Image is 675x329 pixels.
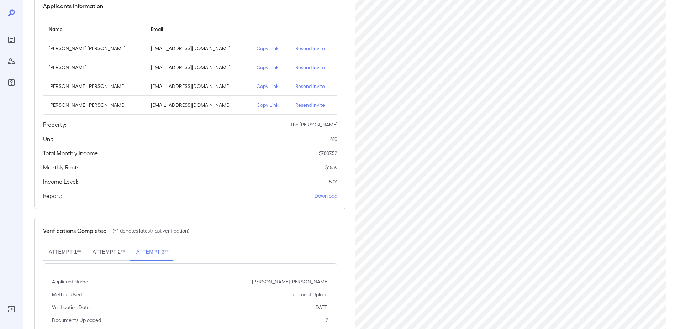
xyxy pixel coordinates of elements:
h5: Applicants Information [43,2,103,10]
p: [PERSON_NAME] [PERSON_NAME] [49,45,139,52]
p: Copy Link [257,64,284,71]
h5: Report: [43,192,62,200]
p: [PERSON_NAME] [PERSON_NAME] [49,83,139,90]
p: $ 1559 [325,164,337,171]
p: Documents Uploaded [52,317,101,324]
div: FAQ [6,77,17,88]
p: Copy Link [257,45,284,52]
p: Document Upload [287,291,328,298]
p: Resend Invite [295,64,332,71]
div: Manage Users [6,56,17,67]
table: simple table [43,19,337,115]
p: Applicant Name [52,278,88,285]
h5: Unit: [43,135,55,143]
p: Copy Link [257,101,284,109]
p: 5.01 [329,178,337,185]
p: [PERSON_NAME] [49,64,139,71]
div: Log Out [6,303,17,315]
p: Resend Invite [295,83,332,90]
h5: Monthly Rent: [43,163,78,172]
div: Reports [6,34,17,46]
p: [EMAIL_ADDRESS][DOMAIN_NAME] [151,64,245,71]
button: Attempt 2** [87,244,131,261]
p: (** denotes latest/last verification) [112,227,189,234]
h5: Property: [43,120,67,129]
p: The [PERSON_NAME] [290,121,337,128]
h5: Verifications Completed [43,226,107,235]
h5: Income Level: [43,177,78,186]
p: 410 [330,135,337,142]
a: Download [315,192,337,199]
p: Copy Link [257,83,284,90]
p: [EMAIL_ADDRESS][DOMAIN_NAME] [151,101,245,109]
button: Attempt 3** [131,244,174,261]
p: Verification Date [52,304,90,311]
th: Name [43,19,145,39]
p: Method Used [52,291,82,298]
p: [DATE] [314,304,328,311]
button: Attempt 1** [43,244,87,261]
p: $ 7807.52 [319,150,337,157]
h5: Total Monthly Income: [43,149,99,157]
p: [EMAIL_ADDRESS][DOMAIN_NAME] [151,45,245,52]
p: Resend Invite [295,101,332,109]
p: 2 [326,317,328,324]
p: [EMAIL_ADDRESS][DOMAIN_NAME] [151,83,245,90]
p: [PERSON_NAME] [PERSON_NAME] [252,278,328,285]
p: Resend Invite [295,45,332,52]
th: Email [145,19,251,39]
p: [PERSON_NAME] [PERSON_NAME] [49,101,139,109]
